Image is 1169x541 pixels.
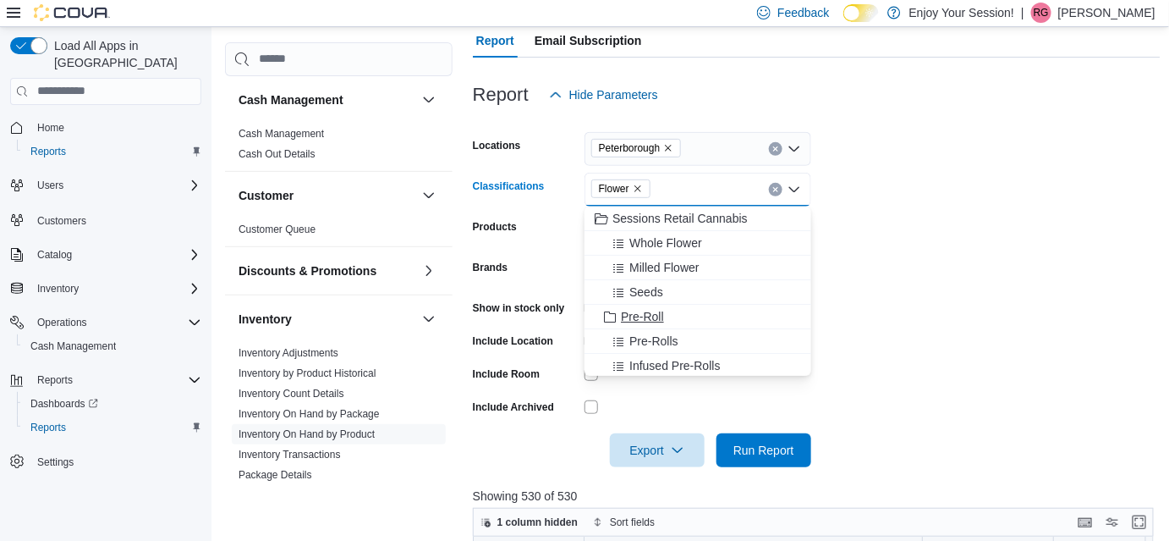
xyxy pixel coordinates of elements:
[30,117,201,138] span: Home
[788,142,801,156] button: Open list of options
[30,370,201,390] span: Reports
[239,128,324,140] a: Cash Management
[239,224,316,235] a: Customer Queue
[473,139,521,152] label: Locations
[37,455,74,469] span: Settings
[419,261,439,281] button: Discounts & Promotions
[473,85,529,105] h3: Report
[239,148,316,160] a: Cash Out Details
[37,214,86,228] span: Customers
[30,245,201,265] span: Catalog
[535,24,642,58] span: Email Subscription
[239,408,380,420] a: Inventory On Hand by Package
[419,309,439,329] button: Inventory
[239,388,344,400] a: Inventory Count Details
[473,261,508,274] label: Brands
[239,223,316,236] span: Customer Queue
[769,142,782,156] button: Clear input
[473,488,1161,505] p: Showing 530 of 530
[225,219,453,246] div: Customer
[3,450,208,474] button: Settings
[584,305,811,329] button: Pre-Roll
[584,329,811,354] button: Pre-Rolls
[1031,3,1051,23] div: Ryan Grieger
[843,4,879,22] input: Dark Mode
[239,187,294,204] h3: Customer
[239,428,375,440] a: Inventory On Hand by Product
[239,346,338,360] span: Inventory Adjustments
[769,183,782,196] button: Clear input
[777,4,829,21] span: Feedback
[629,284,663,301] span: Seeds
[30,145,66,158] span: Reports
[30,370,80,390] button: Reports
[239,147,316,161] span: Cash Out Details
[47,37,201,71] span: Load All Apps in [GEOGRAPHIC_DATA]
[30,175,70,196] button: Users
[24,141,73,162] a: Reports
[17,334,208,358] button: Cash Management
[24,394,105,414] a: Dashboards
[584,207,811,231] button: Sessions Retail Cannabis
[473,334,553,348] label: Include Location
[24,417,201,438] span: Reports
[30,312,94,333] button: Operations
[239,367,376,380] span: Inventory by Product Historical
[1058,3,1155,23] p: [PERSON_NAME]
[225,124,453,171] div: Cash Management
[239,469,312,481] a: Package Details
[591,139,682,157] span: Peterborough
[24,394,201,414] span: Dashboards
[610,516,655,529] span: Sort fields
[37,282,79,295] span: Inventory
[239,347,338,359] a: Inventory Adjustments
[599,140,661,157] span: Peterborough
[239,311,292,328] h3: Inventory
[239,262,376,279] h3: Discounts & Promotions
[473,179,545,193] label: Classifications
[473,301,565,315] label: Show in stock only
[30,279,85,299] button: Inventory
[473,367,540,381] label: Include Room
[591,179,650,198] span: Flower
[716,433,811,467] button: Run Report
[633,184,643,194] button: Remove Flower from selection in this group
[612,210,748,227] span: Sessions Retail Cannabis
[239,127,324,141] span: Cash Management
[586,512,661,533] button: Sort fields
[569,86,658,103] span: Hide Parameters
[239,262,415,279] button: Discounts & Promotions
[610,433,705,467] button: Export
[629,357,720,374] span: Infused Pre-Rolls
[663,143,673,153] button: Remove Peterborough from selection in this group
[30,340,116,353] span: Cash Management
[1021,3,1024,23] p: |
[37,121,64,135] span: Home
[419,90,439,110] button: Cash Management
[599,180,629,197] span: Flower
[476,24,514,58] span: Report
[34,4,110,21] img: Cova
[497,516,578,529] span: 1 column hidden
[621,308,664,325] span: Pre-Roll
[30,421,66,434] span: Reports
[239,428,375,441] span: Inventory On Hand by Product
[37,316,87,329] span: Operations
[629,235,702,251] span: Whole Flower
[30,452,80,472] a: Settings
[1129,512,1150,533] button: Enter fullscreen
[733,442,794,459] span: Run Report
[1102,512,1122,533] button: Display options
[24,417,73,438] a: Reports
[542,78,665,112] button: Hide Parameters
[584,256,811,280] button: Milled Flower
[30,245,79,265] button: Catalog
[17,392,208,416] a: Dashboards
[3,174,208,197] button: Users
[30,312,201,333] span: Operations
[30,397,98,411] span: Dashboards
[419,185,439,206] button: Customer
[30,279,201,299] span: Inventory
[788,183,801,196] button: Close list of options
